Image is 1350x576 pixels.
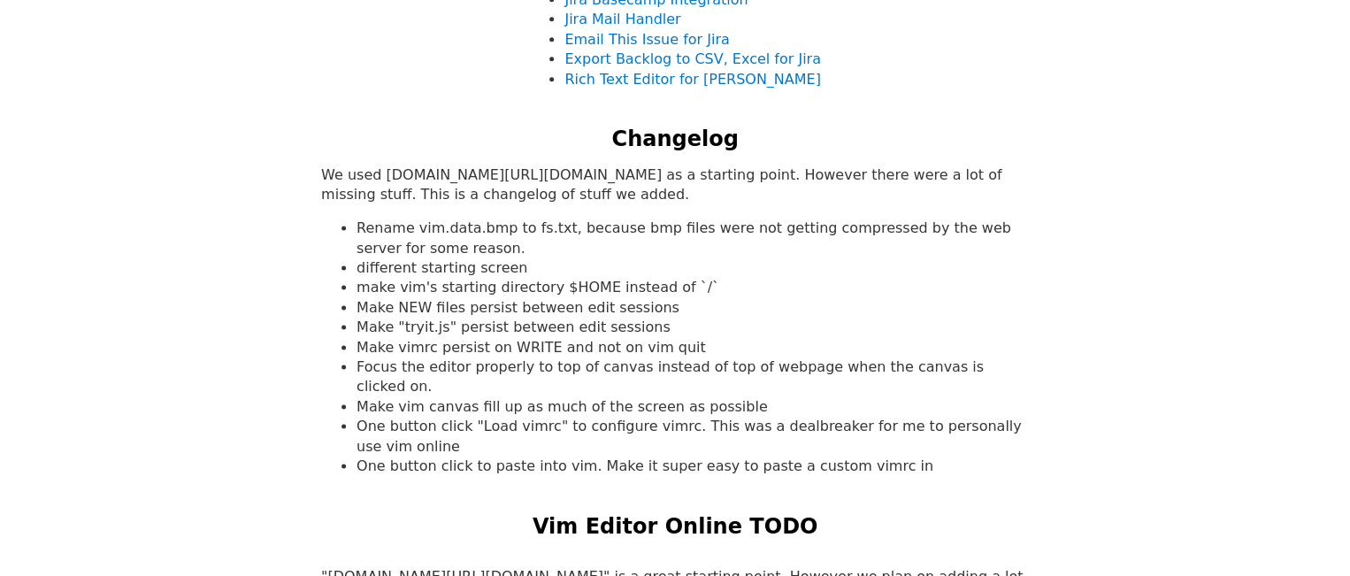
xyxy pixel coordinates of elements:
li: Make vimrc persist on WRITE and not on vim quit [357,338,1029,357]
li: make vim's starting directory $HOME instead of `/` [357,278,1029,297]
li: Rename vim.data.bmp to fs.txt, because bmp files were not getting compressed by the web server fo... [357,219,1029,258]
a: Jira Mail Handler [564,11,680,27]
li: Make NEW files persist between edit sessions [357,298,1029,318]
li: different starting screen [357,258,1029,278]
a: Rich Text Editor for [PERSON_NAME] [564,71,820,88]
h2: Vim Editor Online TODO [533,511,817,541]
li: Make vim canvas fill up as much of the screen as possible [357,397,1029,417]
li: Focus the editor properly to top of canvas instead of top of webpage when the canvas is clicked on. [357,357,1029,397]
h2: Changelog [611,125,738,155]
a: Email This Issue for Jira [564,31,729,48]
li: One button click "Load vimrc" to configure vimrc. This was a dealbreaker for me to personally use... [357,417,1029,457]
a: Export Backlog to CSV, Excel for Jira [564,50,820,67]
li: Make "tryit.js" persist between edit sessions [357,318,1029,337]
li: One button click to paste into vim. Make it super easy to paste a custom vimrc in [357,457,1029,476]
